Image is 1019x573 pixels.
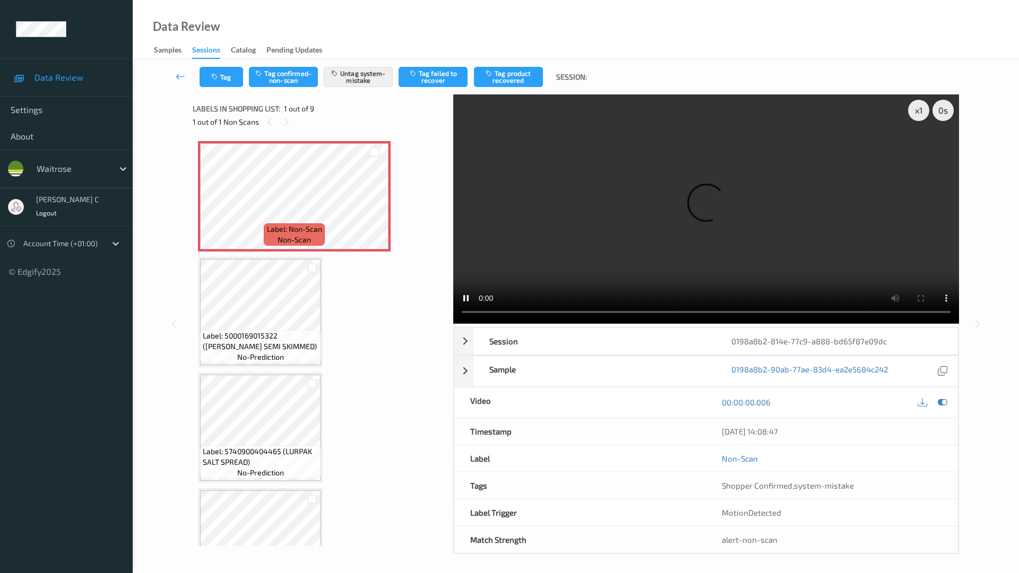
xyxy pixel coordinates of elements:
span: Label: 5000169015322 ([PERSON_NAME] SEMI SKIMMED) [203,331,318,352]
div: Label [454,445,706,472]
div: [DATE] 14:08:47 [722,426,942,437]
div: Video [454,387,706,418]
div: 1 out of 1 Non Scans [193,115,446,128]
div: Catalog [231,45,256,58]
div: 0 s [932,100,954,121]
span: Shopper Confirmed [722,481,792,490]
div: MotionDetected [706,499,958,526]
div: Sample0198a8b2-90ab-77ae-83d4-ea2e5684c242 [454,355,958,387]
div: Match Strength [454,526,706,553]
div: 0198a8b2-814e-77c9-a888-bd65f87e09dc [715,328,958,354]
span: 1 out of 9 [284,103,314,114]
a: Samples [154,43,192,58]
a: 0198a8b2-90ab-77ae-83d4-ea2e5684c242 [731,364,888,378]
span: system-mistake [794,481,854,490]
div: Session0198a8b2-814e-77c9-a888-bd65f87e09dc [454,327,958,355]
div: Data Review [153,21,220,32]
span: Labels in shopping list: [193,103,280,114]
button: Tag confirmed-non-scan [249,67,318,87]
button: Tag product recovered [474,67,543,87]
button: Tag failed to recover [399,67,468,87]
div: x 1 [908,100,929,121]
a: Catalog [231,43,266,58]
div: Pending Updates [266,45,322,58]
button: Untag system-mistake [324,67,393,87]
span: Session: [556,72,587,82]
a: 00:00:00.006 [722,397,771,407]
span: , [722,481,854,490]
div: Sample [473,356,716,386]
span: Label: Non-Scan [267,224,322,235]
span: Label: 5740900404465 (LURPAK SALT SPREAD) [203,446,318,467]
a: Non-Scan [722,453,758,464]
div: Tags [454,472,706,499]
div: alert-non-scan [722,534,942,545]
div: Session [473,328,716,354]
span: no-prediction [237,352,284,362]
div: Label Trigger [454,499,706,526]
span: no-prediction [237,467,284,478]
a: Sessions [192,43,231,59]
div: Sessions [192,45,220,59]
button: Tag [200,67,243,87]
div: Samples [154,45,182,58]
a: Pending Updates [266,43,333,58]
div: Timestamp [454,418,706,445]
span: non-scan [278,235,311,245]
